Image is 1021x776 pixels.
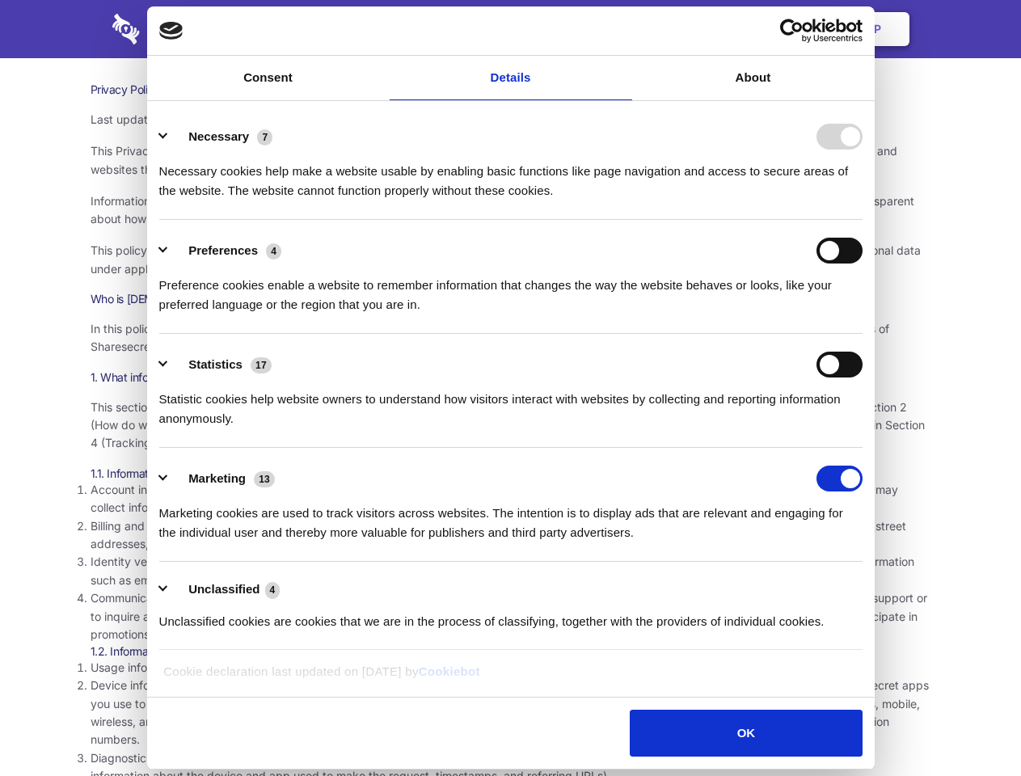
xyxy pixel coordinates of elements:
[91,660,770,674] span: Usage information. We collect information about how you interact with our services, when and for ...
[91,591,927,641] span: Communications and submissions. You may choose to provide us with information when you communicat...
[159,600,863,631] div: Unclassified cookies are cookies that we are in the process of classifying, together with the pro...
[91,678,929,746] span: Device information. We may collect information from and about the device you use to access our se...
[159,580,290,600] button: Unclassified (4)
[266,243,281,259] span: 4
[632,56,875,100] a: About
[159,491,863,542] div: Marketing cookies are used to track visitors across websites. The intention is to display ads tha...
[159,238,292,264] button: Preferences (4)
[91,292,252,306] span: Who is [DEMOGRAPHIC_DATA]?
[188,243,258,257] label: Preferences
[159,264,863,314] div: Preference cookies enable a website to remember information that changes the way the website beha...
[257,129,272,145] span: 7
[733,4,804,54] a: Login
[159,377,863,428] div: Statistic cookies help website owners to understand how visitors interact with websites by collec...
[721,19,863,43] a: Usercentrics Cookiebot - opens in a new window
[151,662,870,694] div: Cookie declaration last updated on [DATE] by
[91,483,898,514] span: Account information. Our services generally require you to create an account before you can acces...
[91,194,914,226] span: Information security and privacy are at the heart of what Sharesecret values and promotes as a co...
[112,14,251,44] img: logo-wordmark-white-trans-d4663122ce5f474addd5e946df7df03e33cb6a1c49d2221995e7729f52c070b2.svg
[91,322,889,353] span: In this policy, “Sharesecret,” “we,” “us,” and “our” refer to Sharesecret Inc., a U.S. company. S...
[91,144,897,175] span: This Privacy Policy describes how we process and handle data provided to Sharesecret in connectio...
[188,129,249,143] label: Necessary
[91,644,349,658] span: 1.2. Information collected when you use our services
[147,56,390,100] a: Consent
[419,664,480,678] a: Cookiebot
[159,124,283,150] button: Necessary (7)
[254,471,275,487] span: 13
[390,56,632,100] a: Details
[656,4,730,54] a: Contact
[91,82,931,97] h1: Privacy Policy
[91,243,921,275] span: This policy uses the term “personal data” to refer to information that is related to an identifie...
[188,471,246,485] label: Marketing
[159,150,863,200] div: Necessary cookies help make a website usable by enabling basic functions like page navigation and...
[159,22,184,40] img: logo
[91,555,914,586] span: Identity verification information. Some services require you to verify your identity as part of c...
[91,466,253,480] span: 1.1. Information you provide to us
[188,357,243,371] label: Statistics
[91,400,925,450] span: This section describes the various types of information we collect from and about you. To underst...
[265,582,281,598] span: 4
[91,519,906,550] span: Billing and payment information. In order to purchase a service, you may need to provide us with ...
[91,370,314,384] span: 1. What information do we collect about you?
[475,4,545,54] a: Pricing
[91,111,931,129] p: Last updated: [DATE]
[630,710,862,757] button: OK
[251,357,272,373] span: 17
[159,352,282,377] button: Statistics (17)
[159,466,285,491] button: Marketing (13)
